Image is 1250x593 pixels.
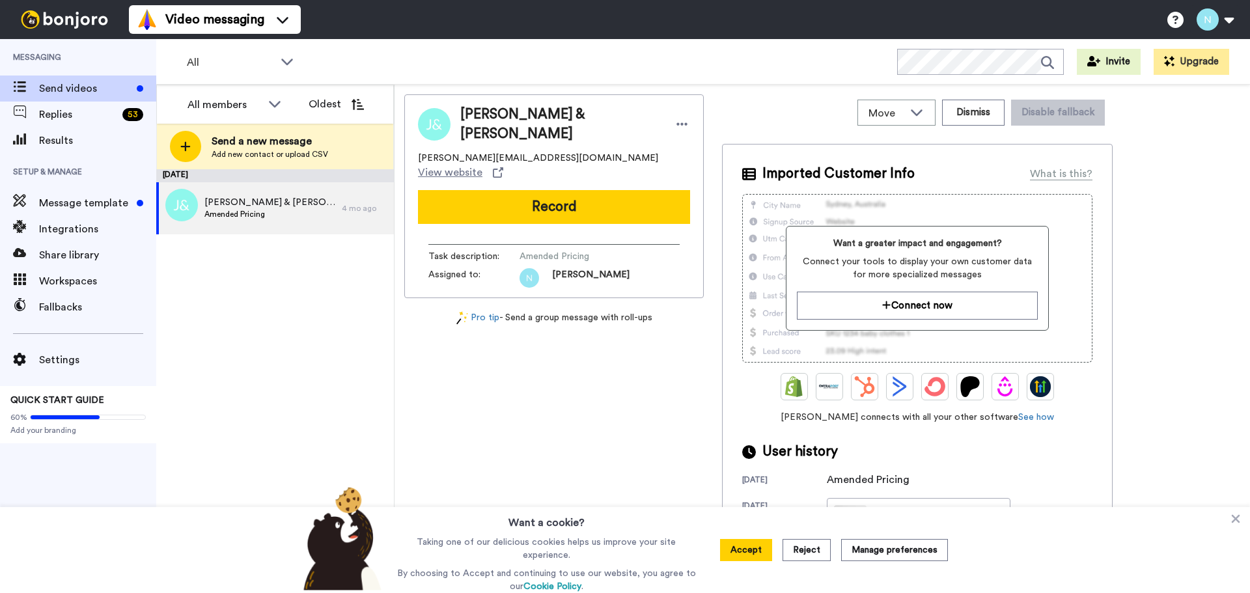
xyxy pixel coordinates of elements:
[508,507,585,531] h3: Want a cookie?
[819,376,840,397] img: Ontraport
[394,567,699,593] p: By choosing to Accept and continuing to use our website, you agree to our .
[783,539,831,561] button: Reject
[39,107,117,122] span: Replies
[404,311,704,325] div: - Send a group message with roll-ups
[762,164,915,184] span: Imported Customer Info
[39,299,156,315] span: Fallbacks
[1030,166,1092,182] div: What is this?
[10,412,27,422] span: 60%
[39,247,156,263] span: Share library
[520,268,539,288] img: 89e598cf-59ca-442b-a3a1-221440686a2e.png
[960,376,980,397] img: Patreon
[212,149,328,159] span: Add new contact or upload CSV
[299,91,374,117] button: Oldest
[204,209,335,219] span: Amended Pricing
[520,250,643,263] span: Amended Pricing
[797,237,1037,250] span: Want a greater impact and engagement?
[456,311,499,325] a: Pro tip
[552,268,630,288] span: [PERSON_NAME]
[39,221,156,237] span: Integrations
[212,133,328,149] span: Send a new message
[854,376,875,397] img: Hubspot
[418,152,658,165] span: [PERSON_NAME][EMAIL_ADDRESS][DOMAIN_NAME]
[165,10,264,29] span: Video messaging
[456,311,468,325] img: magic-wand.svg
[204,196,335,209] span: [PERSON_NAME] & [PERSON_NAME]
[165,189,198,221] img: j&.png
[428,268,520,288] span: Assigned to:
[720,539,772,561] button: Accept
[342,203,387,214] div: 4 mo ago
[418,165,503,180] a: View website
[978,505,1003,538] div: [DATE]
[418,165,482,180] span: View website
[39,133,156,148] span: Results
[418,108,451,141] img: Image of Jeremy & Cassie
[187,55,274,70] span: All
[10,396,104,405] span: QUICK START GUIDE
[39,195,132,211] span: Message template
[39,81,132,96] span: Send videos
[122,108,143,121] div: 53
[137,9,158,30] img: vm-color.svg
[187,97,262,113] div: All members
[827,472,910,488] div: Amended Pricing
[797,255,1037,281] span: Connect your tools to display your own customer data for more specialized messages
[889,376,910,397] img: ActiveCampaign
[418,190,690,224] button: Record
[1011,100,1105,126] button: Disable fallback
[1154,49,1229,75] button: Upgrade
[784,376,805,397] img: Shopify
[742,475,827,488] div: [DATE]
[16,10,113,29] img: bj-logo-header-white.svg
[1077,49,1141,75] button: Invite
[834,505,867,538] img: 4880f639-1e64-4c6b-9105-1c52de6c6d80-thumb.jpg
[39,352,156,368] span: Settings
[292,486,388,590] img: bear-with-cookie.png
[39,273,156,289] span: Workspaces
[995,376,1016,397] img: Drip
[762,442,838,462] span: User history
[841,539,948,561] button: Manage preferences
[523,582,581,591] a: Cookie Policy
[1030,376,1051,397] img: GoHighLevel
[942,100,1005,126] button: Dismiss
[428,250,520,263] span: Task description :
[827,498,1010,545] a: By[PERSON_NAME][DATE]
[1018,413,1054,422] a: See how
[10,425,146,435] span: Add your branding
[797,292,1037,320] button: Connect now
[924,376,945,397] img: ConvertKit
[868,105,904,121] span: Move
[742,411,1092,424] span: [PERSON_NAME] connects with all your other software
[156,169,394,182] div: [DATE]
[460,105,661,144] span: [PERSON_NAME] & [PERSON_NAME]
[394,536,699,562] p: Taking one of our delicious cookies helps us improve your site experience.
[742,501,827,545] div: [DATE]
